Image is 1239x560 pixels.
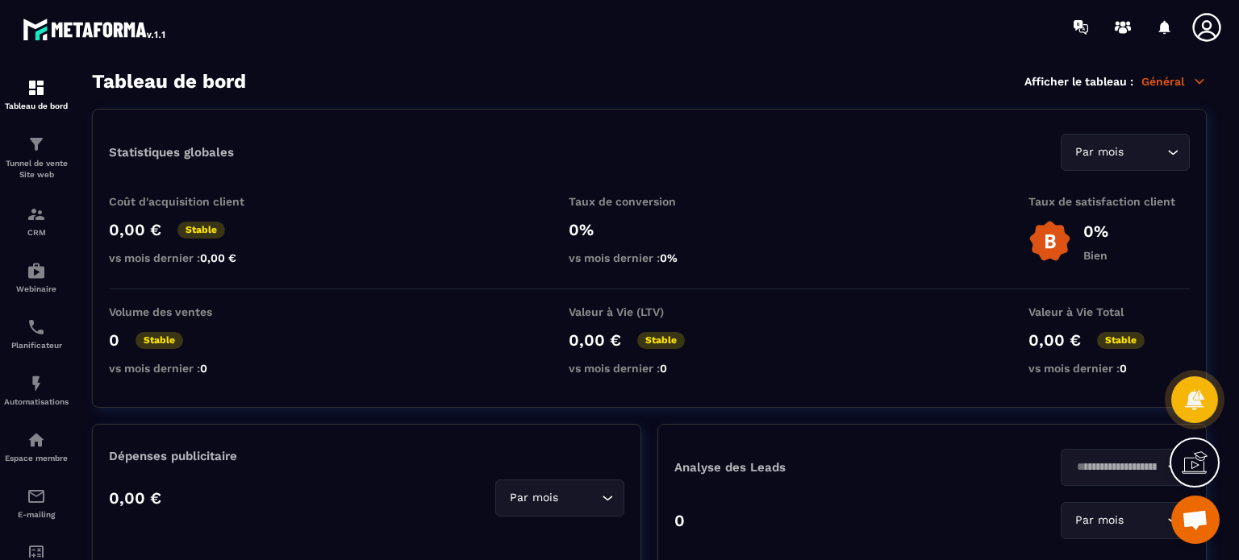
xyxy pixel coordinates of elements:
[4,158,69,180] p: Tunnel de vente Site web
[4,510,69,519] p: E-mailing
[1097,332,1145,349] p: Stable
[27,487,46,506] img: email
[569,251,730,264] p: vs mois dernier :
[674,460,932,475] p: Analyse des Leads
[1083,222,1108,241] p: 0%
[4,418,69,475] a: automationsautomationsEspace membre
[561,489,598,507] input: Search for option
[1127,512,1163,529] input: Search for option
[200,362,207,375] span: 0
[200,251,236,264] span: 0,00 €
[27,374,46,393] img: automations
[109,449,624,463] p: Dépenses publicitaire
[23,15,168,44] img: logo
[1083,249,1108,262] p: Bien
[27,317,46,337] img: scheduler
[660,251,678,264] span: 0%
[4,341,69,350] p: Planificateur
[4,193,69,249] a: formationformationCRM
[109,362,270,375] p: vs mois dernier :
[109,195,270,208] p: Coût d'acquisition client
[569,362,730,375] p: vs mois dernier :
[1028,330,1081,350] p: 0,00 €
[27,135,46,154] img: formation
[109,330,119,350] p: 0
[27,78,46,97] img: formation
[1141,74,1207,89] p: Général
[4,102,69,110] p: Tableau de bord
[109,305,270,318] p: Volume des ventes
[109,251,270,264] p: vs mois dernier :
[4,397,69,406] p: Automatisations
[4,66,69,122] a: formationformationTableau de bord
[92,70,246,93] h3: Tableau de bord
[4,284,69,293] p: Webinaire
[4,249,69,305] a: automationsautomationsWebinaire
[569,220,730,239] p: 0%
[136,332,183,349] p: Stable
[1071,143,1127,161] span: Par mois
[1028,195,1190,208] p: Taux de satisfaction client
[1028,305,1190,318] p: Valeur à Vie Total
[660,362,667,375] span: 0
[1028,362,1190,375] p: vs mois dernier :
[569,305,730,318] p: Valeur à Vie (LTV)
[569,330,621,350] p: 0,00 €
[4,305,69,362] a: schedulerschedulerPlanificateur
[4,475,69,531] a: emailemailE-mailing
[27,430,46,450] img: automations
[109,220,161,239] p: 0,00 €
[569,195,730,208] p: Taux de conversion
[4,122,69,193] a: formationformationTunnel de vente Site web
[4,454,69,463] p: Espace membre
[1028,220,1071,263] img: b-badge-o.b3b20ee6.svg
[1024,75,1133,88] p: Afficher le tableau :
[506,489,561,507] span: Par mois
[1061,502,1190,539] div: Search for option
[109,145,234,160] p: Statistiques globales
[1061,449,1190,486] div: Search for option
[4,228,69,237] p: CRM
[109,488,161,508] p: 0,00 €
[27,261,46,280] img: automations
[674,511,685,530] p: 0
[1127,143,1163,161] input: Search for option
[1120,362,1127,375] span: 0
[27,205,46,224] img: formation
[177,222,225,239] p: Stable
[637,332,685,349] p: Stable
[1071,512,1127,529] span: Par mois
[4,362,69,418] a: automationsautomationsAutomatisations
[1171,496,1220,544] div: Ouvrir le chat
[1061,134,1190,171] div: Search for option
[1071,458,1163,476] input: Search for option
[495,479,624,516] div: Search for option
